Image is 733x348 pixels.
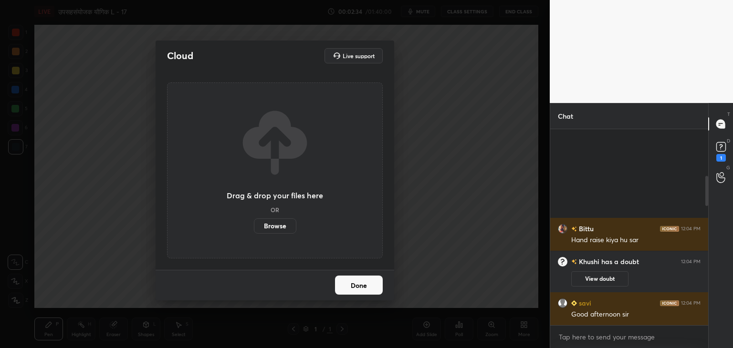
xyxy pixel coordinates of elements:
[167,50,193,62] h2: Cloud
[727,137,730,144] p: D
[343,53,375,59] h5: Live support
[558,298,567,308] img: default.png
[571,310,701,319] div: Good afternoon sir
[571,257,577,266] img: no-rating-badge.077c3623.svg
[681,300,701,306] div: 12:04 PM
[726,164,730,171] p: G
[271,207,279,213] h5: OR
[571,271,628,287] button: View doubt
[335,276,383,295] button: Done
[681,226,701,232] div: 12:04 PM
[550,218,708,326] div: grid
[577,257,599,266] h6: Khushi
[571,226,577,232] img: no-rating-badge.077c3623.svg
[599,257,639,266] span: has a doubt
[550,103,581,129] p: Chat
[577,298,591,308] h6: savi
[571,235,701,245] div: Hand raise kiya hu sar
[660,300,679,306] img: iconic-dark.1390631f.png
[571,300,577,306] img: Learner_Badge_beginner_1_8b307cf2a0.svg
[660,226,679,232] img: iconic-dark.1390631f.png
[227,192,323,199] h3: Drag & drop your files here
[727,111,730,118] p: T
[577,224,594,234] h6: Bittu
[681,259,701,265] div: 12:04 PM
[716,154,726,162] div: 1
[558,224,567,234] img: c2f53970d32d4c469880be445a93addf.jpg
